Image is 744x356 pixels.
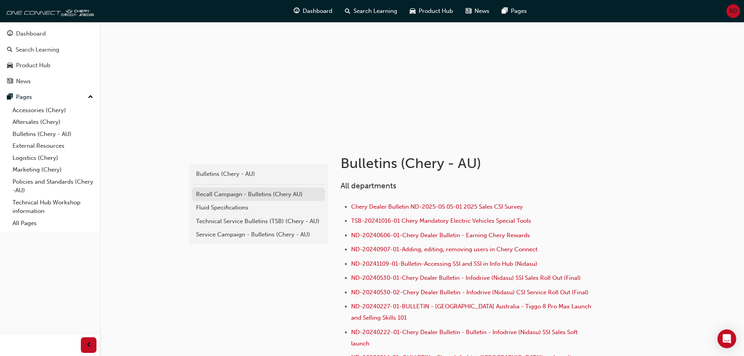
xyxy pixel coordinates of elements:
div: Fluid Specifications [196,203,321,212]
span: Product Hub [419,7,453,16]
div: Service Campaign - Bulletins (Chery - AU) [196,230,321,239]
span: car-icon [7,62,13,69]
div: News [16,77,31,86]
a: Technical Service Bulletins (TSB) (Chery - AU) [192,215,325,228]
a: news-iconNews [459,3,496,19]
div: Technical Service Bulletins (TSB) (Chery - AU) [196,217,321,226]
button: Pages [3,90,96,104]
a: search-iconSearch Learning [339,3,403,19]
a: ND-20241109-01-Bulletin-Accessing SSI and SSI in Info Hub (Nidasu) [351,260,537,267]
span: car-icon [410,6,416,16]
div: Dashboard [16,29,46,38]
span: up-icon [88,92,93,102]
button: RD [726,4,740,18]
span: RD [729,7,737,16]
a: Chery Dealer Bulletin ND-2025-05.05-01 2025 Sales CSI Survey [351,203,523,210]
span: news-icon [7,78,13,85]
span: pages-icon [7,94,13,101]
a: Marketing (Chery) [9,164,96,176]
span: All departments [341,181,396,190]
div: Recall Campaign - Bulletins (Chery AU) [196,190,321,199]
a: ND-20240606-01-Chery Dealer Bulletin - Earning Chery Rewards [351,232,530,239]
div: Search Learning [16,45,59,54]
a: guage-iconDashboard [287,3,339,19]
span: search-icon [345,6,350,16]
span: Pages [511,7,527,16]
a: ND-20240530-02-Chery Dealer Bulletin - Infodrive (Nidasu) CSI Service Roll Out (Final) [351,289,589,296]
div: Bulletins (Chery - AU) [196,170,321,179]
img: oneconnect [4,3,94,19]
a: External Resources [9,140,96,152]
span: guage-icon [7,30,13,38]
div: Pages [16,93,32,102]
a: Fluid Specifications [192,201,325,215]
a: Recall Campaign - Bulletins (Chery AU) [192,188,325,201]
span: pages-icon [502,6,508,16]
button: DashboardSearch LearningProduct HubNews [3,25,96,90]
a: pages-iconPages [496,3,533,19]
a: All Pages [9,217,96,229]
span: Dashboard [303,7,332,16]
a: Accessories (Chery) [9,104,96,116]
a: Product Hub [3,58,96,73]
a: Service Campaign - Bulletins (Chery - AU) [192,228,325,242]
span: News [475,7,489,16]
a: Bulletins (Chery - AU) [192,167,325,181]
a: ND-20240222-01-Chery Dealer Bulletin - Bulletin - Infodrive (Nidasu) SSI Sales Soft launch [351,329,579,347]
span: news-icon [466,6,471,16]
span: Search Learning [353,7,397,16]
span: search-icon [7,47,12,54]
a: car-iconProduct Hub [403,3,459,19]
a: ND-20240227-01-BULLETIN - [GEOGRAPHIC_DATA] Australia - Tiggo 8 Pro Max Launch and Selling Skills... [351,303,593,321]
a: Aftersales (Chery) [9,116,96,128]
a: Technical Hub Workshop information [9,197,96,217]
a: Search Learning [3,43,96,57]
a: Policies and Standards (Chery -AU) [9,176,96,197]
div: Open Intercom Messenger [717,329,736,348]
span: guage-icon [294,6,300,16]
a: Dashboard [3,27,96,41]
a: ND-20240907-01-Adding, editing, removing users in Chery Connect [351,246,537,253]
a: News [3,74,96,89]
a: ND-20240530-01-Chery Dealer Bulletin - Infodrive (Nidasu) SSI Sales Roll Out (Final) [351,274,581,281]
a: TSB-20241016-01 Chery Mandatory Electric Vehicles Special Tools [351,217,531,224]
div: Product Hub [16,61,50,70]
a: Bulletins (Chery - AU) [9,128,96,140]
a: Logistics (Chery) [9,152,96,164]
h1: Bulletins (Chery - AU) [341,155,597,172]
span: prev-icon [86,340,92,350]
